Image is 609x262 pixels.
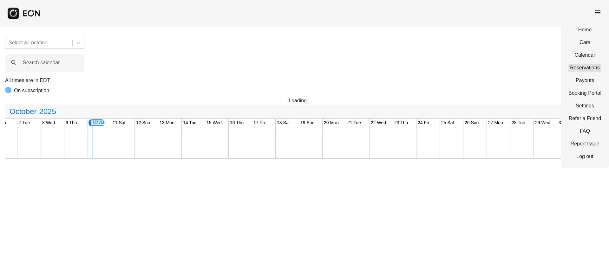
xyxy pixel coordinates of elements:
[568,39,601,46] a: Cars
[88,119,106,127] div: 10 Fri
[568,102,601,110] a: Settings
[534,119,552,127] div: 29 Wed
[41,119,56,127] div: 8 Wed
[568,89,601,97] a: Booking Portal
[289,97,320,105] div: Loading...
[38,105,57,118] span: 2025
[14,87,49,94] p: On subscription
[568,77,601,84] a: Payouts
[229,119,245,127] div: 16 Thu
[594,9,601,16] span: menu
[323,119,340,127] div: 20 Mon
[568,51,601,59] a: Calendar
[299,119,316,127] div: 19 Sun
[135,119,151,127] div: 12 Sun
[568,115,601,122] a: Refer a Friend
[557,119,573,127] div: 30 Thu
[158,119,176,127] div: 13 Mon
[205,119,223,127] div: 15 Wed
[17,119,31,127] div: 7 Tue
[111,119,127,127] div: 11 Sat
[6,105,60,118] button: October2025
[64,119,78,127] div: 9 Thu
[23,59,60,67] label: Search calendar
[416,119,430,127] div: 24 Fri
[568,26,601,34] a: Home
[568,64,601,72] a: Reservations
[370,119,387,127] div: 22 Wed
[487,119,504,127] div: 27 Mon
[463,119,480,127] div: 26 Sun
[252,119,266,127] div: 17 Fri
[346,119,362,127] div: 21 Tue
[510,119,527,127] div: 28 Tue
[182,119,198,127] div: 14 Tue
[568,127,601,135] a: FAQ
[568,140,601,148] a: Report Issue
[8,105,38,118] span: October
[276,119,291,127] div: 18 Sat
[393,119,409,127] div: 23 Thu
[5,77,604,84] p: All times are in EDT
[440,119,455,127] div: 25 Sat
[568,153,601,160] a: Log out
